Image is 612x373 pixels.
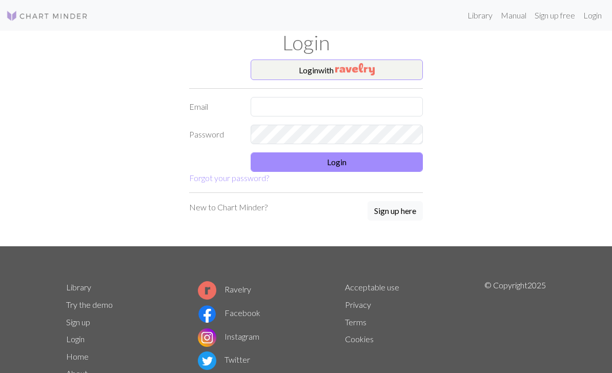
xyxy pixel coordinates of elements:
img: Facebook logo [198,305,216,323]
a: Library [66,282,91,292]
img: Twitter logo [198,351,216,370]
button: Login [251,152,423,172]
a: Instagram [198,331,259,341]
a: Home [66,351,89,361]
a: Facebook [198,308,260,318]
label: Password [183,125,244,144]
a: Sign up here [368,201,423,222]
img: Logo [6,10,88,22]
button: Loginwith [251,60,423,80]
a: Library [463,5,497,26]
a: Try the demo [66,300,113,309]
a: Sign up [66,317,90,327]
img: Ravelry logo [198,281,216,300]
a: Ravelry [198,284,251,294]
a: Twitter [198,355,250,364]
img: Instagram logo [198,328,216,347]
p: New to Chart Minder? [189,201,268,213]
img: Ravelry [335,63,375,75]
a: Login [66,334,85,344]
a: Privacy [345,300,371,309]
a: Terms [345,317,366,327]
button: Sign up here [368,201,423,221]
a: Forgot your password? [189,173,269,183]
a: Manual [497,5,531,26]
a: Sign up free [531,5,579,26]
a: Login [579,5,606,26]
label: Email [183,97,244,116]
h1: Login [60,31,552,55]
a: Acceptable use [345,282,399,292]
a: Cookies [345,334,374,344]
